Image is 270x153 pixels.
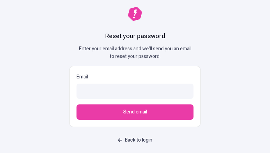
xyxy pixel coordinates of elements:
span: Send email [123,108,147,116]
button: Send email [76,104,193,120]
a: Back to login [114,134,156,146]
input: Email [76,84,193,99]
h1: Reset your password [105,32,165,41]
p: Enter your email address and we'll send you an email to reset your password. [76,45,194,60]
p: Email [76,73,193,81]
